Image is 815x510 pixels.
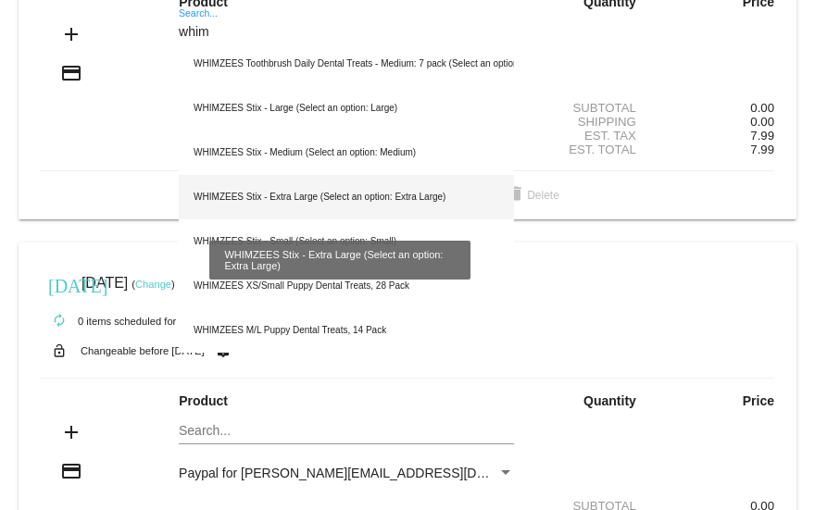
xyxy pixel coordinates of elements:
[60,460,82,482] mat-icon: credit_card
[179,308,514,353] div: WHIMZEES M/L Puppy Dental Treats, 14 Pack
[48,339,70,363] mat-icon: lock_open
[179,42,514,86] div: WHIMZEES Toothbrush Daily Dental Treats - Medium: 7 pack (Select an option: Medium: 7 pack)
[652,101,774,115] div: 0.00
[179,131,514,175] div: WHIMZEES Stix - Medium (Select an option: Medium)
[750,115,774,129] span: 0.00
[583,393,636,408] strong: Quantity
[505,184,527,206] mat-icon: delete
[505,189,559,202] span: Delete
[530,129,652,143] div: Est. Tax
[60,421,82,443] mat-icon: add
[179,466,514,480] mat-select: Payment Method
[60,62,82,84] mat-icon: credit_card
[132,279,175,290] small: ( )
[530,143,652,156] div: Est. Total
[48,310,70,332] mat-icon: autorenew
[179,393,228,408] strong: Product
[530,101,652,115] div: Subtotal
[41,316,246,327] small: 0 items scheduled for Every 4 weeks
[179,175,514,219] div: WHIMZEES Stix - Extra Large (Select an option: Extra Large)
[530,115,652,129] div: Shipping
[179,424,514,439] input: Search...
[135,279,171,290] a: Change
[179,25,514,40] input: Search...
[179,264,514,308] div: WHIMZEES XS/Small Puppy Dental Treats, 28 Pack
[179,86,514,131] div: WHIMZEES Stix - Large (Select an option: Large)
[48,273,70,295] mat-icon: [DATE]
[81,345,205,356] small: Changeable before [DATE]
[743,393,774,408] strong: Price
[490,179,574,212] button: Delete
[179,219,514,264] div: WHIMZEES Stix - Small (Select an option: Small)
[750,143,774,156] span: 7.99
[750,129,774,143] span: 7.99
[179,466,567,480] span: Paypal for [PERSON_NAME][EMAIL_ADDRESS][DOMAIN_NAME]
[60,23,82,45] mat-icon: add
